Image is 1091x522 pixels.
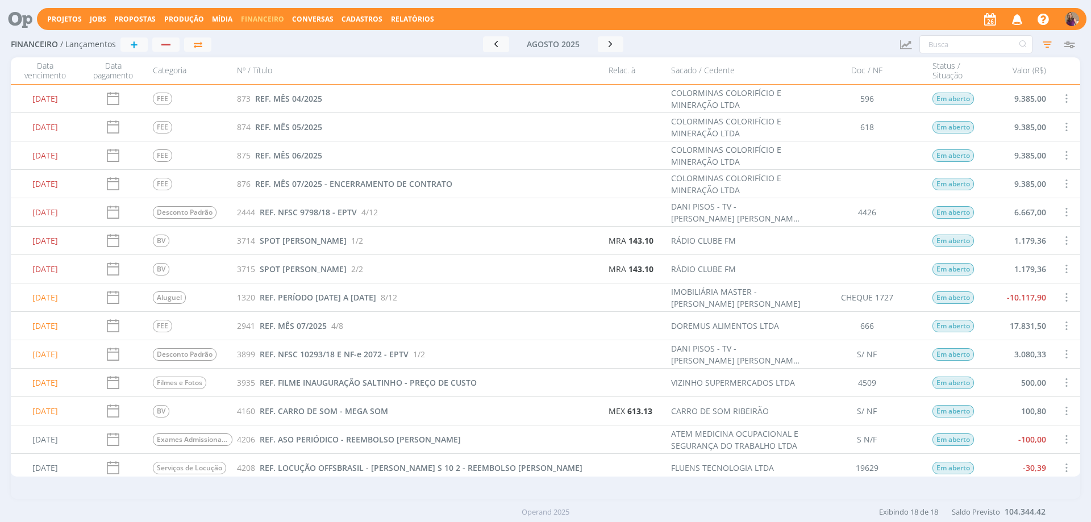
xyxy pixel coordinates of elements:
[11,454,79,482] div: [DATE]
[11,227,79,254] div: [DATE]
[527,39,580,49] span: agosto 2025
[147,61,232,81] div: Categoria
[338,15,386,24] button: Cadastros
[11,397,79,425] div: [DATE]
[255,93,322,105] a: REF. MÊS 04/2025
[932,462,974,474] span: Em aberto
[609,263,653,275] a: MRA143.10
[237,206,255,218] span: 2444
[237,121,251,133] span: 874
[241,14,284,24] span: Financeiro
[984,312,1052,340] div: 17.831,50
[807,61,927,81] div: Doc / NF
[260,462,582,474] a: REF. LOCUÇÃO OFFSBRASIL - [PERSON_NAME] S 10 2 - REEMBOLSO [PERSON_NAME]
[671,462,774,474] div: FLUENS TECNOLOGIA LTDA
[671,377,795,389] div: VIZINHO SUPERMERCADOS LTDA
[153,377,206,389] span: Filmes e Fotos
[260,206,357,218] a: REF. NFSC 9798/18 - EPTV
[627,406,652,416] b: 613.13
[628,264,653,274] b: 143.10
[984,425,1052,453] div: -100,00
[153,462,226,474] span: Serviços de Locução
[807,454,927,482] div: 19629
[984,369,1052,396] div: 500,00
[984,340,1052,368] div: 3.080,33
[260,235,347,246] span: SPOT [PERSON_NAME]
[209,15,236,24] button: Mídia
[603,61,665,81] div: Relac. à
[331,320,343,332] span: 4/8
[153,263,169,275] span: BV
[381,291,397,303] span: 8/12
[807,340,927,368] div: S/ NF
[671,263,736,275] div: RÁDIO CLUBE FM
[153,235,169,247] span: BV
[984,141,1052,169] div: 9.385,00
[237,263,255,275] span: 3715
[927,61,984,81] div: Status / Situação
[260,320,327,332] a: REF. MÊS 07/2025
[90,14,106,24] a: Jobs
[807,425,927,453] div: S N/F
[237,405,255,417] span: 4160
[86,15,110,24] button: Jobs
[932,348,974,361] span: Em aberto
[671,87,802,111] div: COLORMINAS COLORIFÍCIO E MINERAÇÃO LTDA
[11,425,79,453] div: [DATE]
[984,85,1052,112] div: 9.385,00
[11,255,79,283] div: [DATE]
[609,405,652,417] a: MEX613.13
[260,462,582,473] span: REF. LOCUÇÃO OFFSBRASIL - [PERSON_NAME] S 10 2 - REEMBOLSO [PERSON_NAME]
[984,255,1052,283] div: 1.179,36
[932,235,974,247] span: Em aberto
[11,40,58,49] span: Financeiro
[237,178,251,190] span: 876
[11,170,79,198] div: [DATE]
[255,93,322,104] span: REF. MÊS 04/2025
[984,227,1052,254] div: 1.179,36
[807,369,927,396] div: 4509
[413,348,425,360] span: 1/2
[671,201,802,224] div: DANI PISOS - TV - [PERSON_NAME] [PERSON_NAME] DOS [PERSON_NAME] LTDA
[509,36,598,52] button: agosto 2025
[984,170,1052,198] div: 9.385,00
[260,434,461,445] span: REF. ASO PERIÓDICO - REEMBOLSO [PERSON_NAME]
[807,397,927,425] div: S/ NF
[260,235,347,247] a: SPOT [PERSON_NAME]
[153,348,216,361] span: Desconto Padrão
[1065,12,1079,26] img: A
[984,454,1052,482] div: -30,39
[153,178,172,190] span: FEE
[671,343,802,366] div: DANI PISOS - TV - [PERSON_NAME] [PERSON_NAME] DOS [PERSON_NAME] LTDA
[11,85,79,112] div: [DATE]
[255,121,322,133] a: REF. MÊS 05/2025
[114,14,156,24] a: Propostas
[260,292,376,303] span: REF. PERÍODO [DATE] A [DATE]
[237,433,255,445] span: 4206
[807,312,927,340] div: 666
[153,291,186,304] span: Aluguel
[342,14,382,24] span: Cadastros
[237,93,251,105] span: 873
[237,377,255,389] span: 3935
[260,348,409,360] a: REF. NFSC 10293/18 E NF-e 2072 - EPTV
[932,405,974,417] span: Em aberto
[292,14,334,24] a: Conversas
[120,37,148,52] button: +
[237,149,251,161] span: 875
[671,144,802,168] div: COLORMINAS COLORIFÍCIO E MINERAÇÃO LTDA
[671,286,802,310] div: IMOBILIÁRIA MASTER - [PERSON_NAME] [PERSON_NAME]
[984,61,1052,81] div: Valor (R$)
[130,37,138,51] span: +
[665,61,807,81] div: Sacado / Cedente
[11,340,79,368] div: [DATE]
[153,433,232,446] span: Exames Admissional / Demissional / Periódico
[238,15,288,24] button: Financeiro
[11,61,79,81] div: Data vencimento
[807,283,927,311] div: CHEQUE 1727
[237,348,255,360] span: 3899
[11,198,79,226] div: [DATE]
[153,405,169,417] span: BV
[255,178,452,190] a: REF. MÊS 07/2025 - ENCERRAMENTO DE CONTRATO
[671,115,802,139] div: COLORMINAS COLORIFÍCIO E MINERAÇÃO LTDA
